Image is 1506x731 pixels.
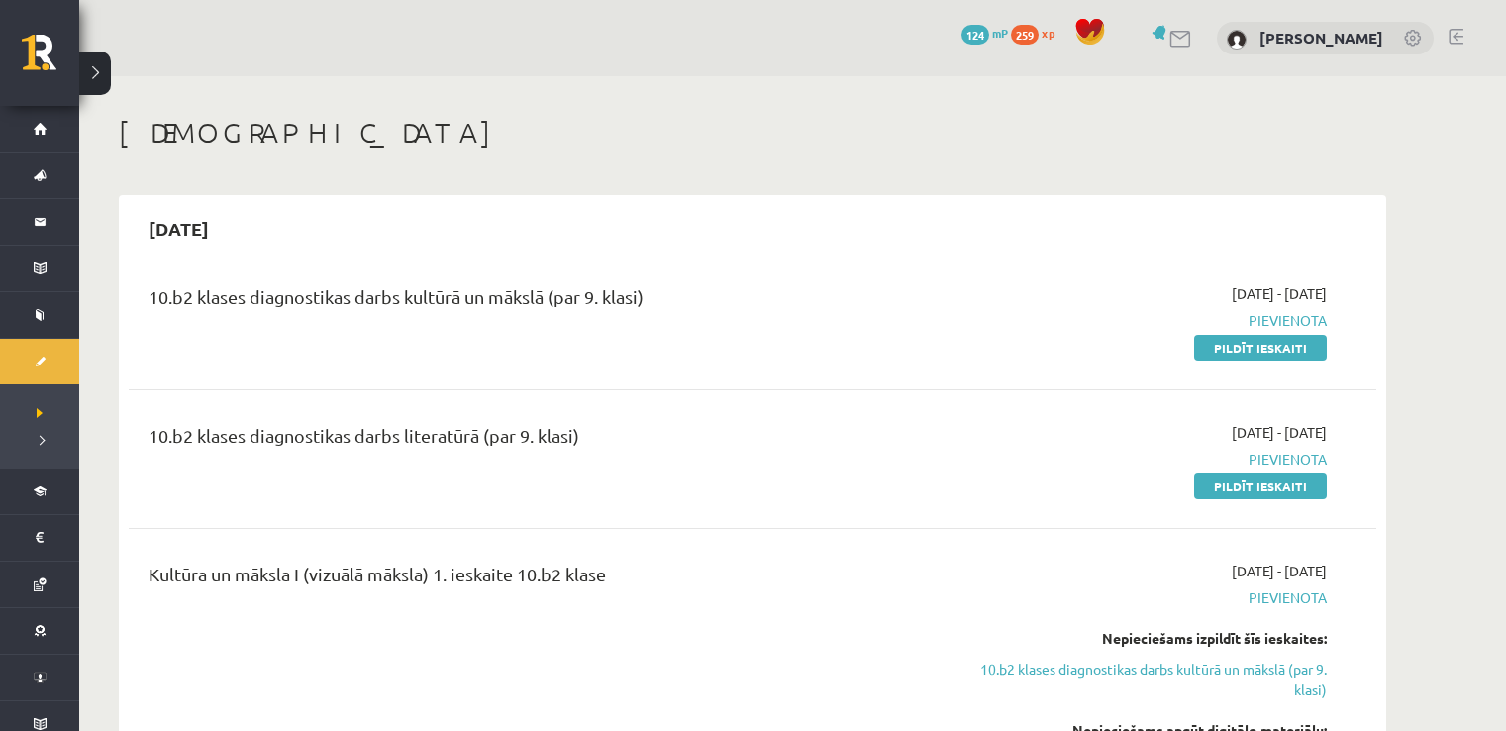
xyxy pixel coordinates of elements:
div: 10.b2 klases diagnostikas darbs literatūrā (par 9. klasi) [149,422,924,459]
span: 124 [961,25,989,45]
span: Pievienota [954,587,1327,608]
a: [PERSON_NAME] [1259,28,1383,48]
span: [DATE] - [DATE] [1232,561,1327,581]
span: [DATE] - [DATE] [1232,422,1327,443]
a: Pildīt ieskaiti [1194,473,1327,499]
div: 10.b2 klases diagnostikas darbs kultūrā un mākslā (par 9. klasi) [149,283,924,320]
span: xp [1042,25,1054,41]
a: Pildīt ieskaiti [1194,335,1327,361]
span: [DATE] - [DATE] [1232,283,1327,304]
span: mP [992,25,1008,41]
div: Nepieciešams izpildīt šīs ieskaites: [954,628,1327,649]
h1: [DEMOGRAPHIC_DATA] [119,116,1386,150]
span: Pievienota [954,449,1327,470]
div: Kultūra un māksla I (vizuālā māksla) 1. ieskaite 10.b2 klase [149,561,924,597]
a: 259 xp [1011,25,1064,41]
span: Pievienota [954,310,1327,331]
a: 124 mP [961,25,1008,41]
a: Rīgas 1. Tālmācības vidusskola [22,35,79,84]
a: 10.b2 klases diagnostikas darbs kultūrā un mākslā (par 9. klasi) [954,659,1327,700]
img: Artūrs Reinis Valters [1227,30,1247,50]
h2: [DATE] [129,205,229,252]
span: 259 [1011,25,1039,45]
